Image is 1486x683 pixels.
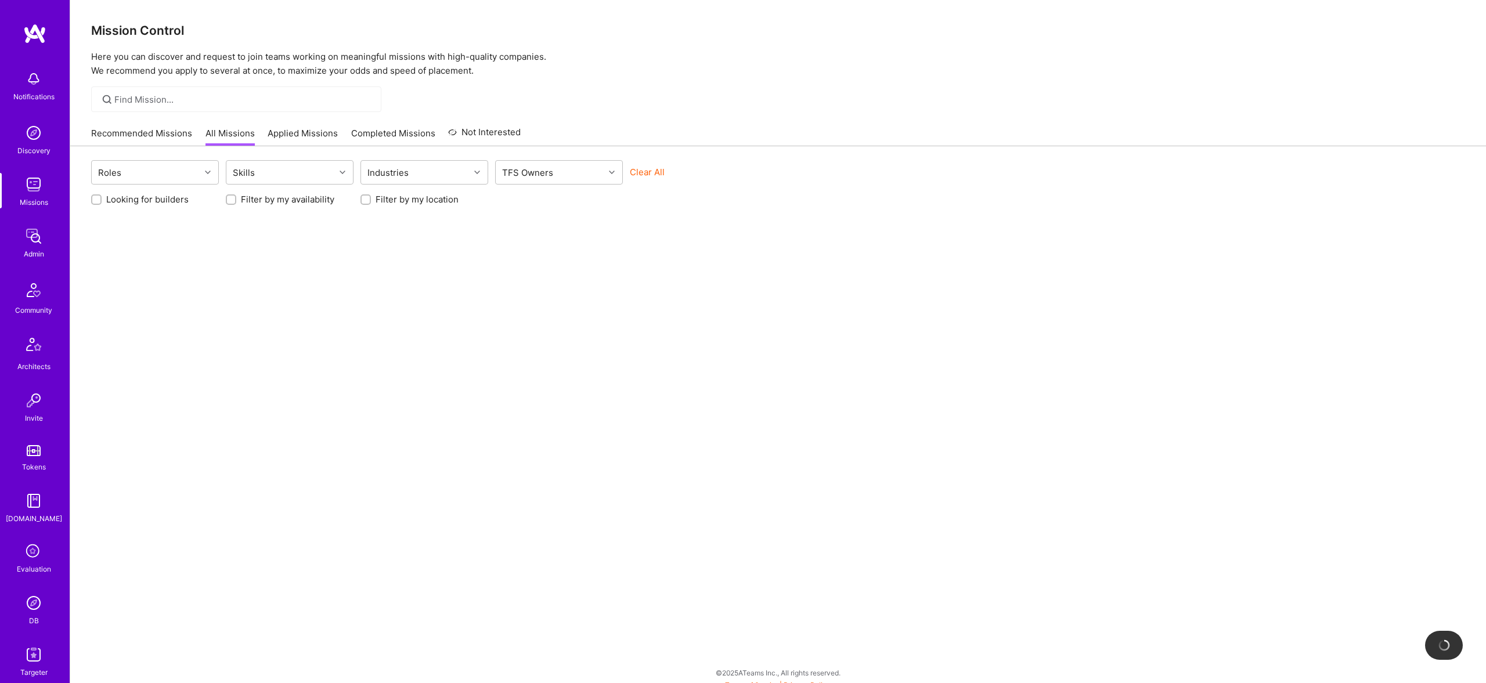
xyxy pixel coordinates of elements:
div: Targeter [20,666,48,678]
a: Applied Missions [268,127,338,146]
div: Tokens [22,461,46,473]
div: Industries [365,164,412,181]
img: Community [20,276,48,304]
i: icon SelectionTeam [23,541,45,563]
img: admin teamwork [22,225,45,248]
a: Completed Missions [351,127,435,146]
a: Not Interested [448,125,521,146]
img: bell [22,67,45,91]
img: Architects [20,333,48,360]
img: teamwork [22,173,45,196]
i: icon Chevron [609,169,615,175]
p: Here you can discover and request to join teams working on meaningful missions with high-quality ... [91,50,1465,78]
img: guide book [22,489,45,512]
img: Admin Search [22,591,45,615]
a: All Missions [205,127,255,146]
div: Roles [95,164,124,181]
div: Community [15,304,52,316]
img: Skill Targeter [22,643,45,666]
img: tokens [27,445,41,456]
img: loading [1438,639,1450,651]
div: Evaluation [17,563,51,575]
div: [DOMAIN_NAME] [6,512,62,525]
input: Find Mission... [114,93,373,106]
div: TFS Owners [499,164,556,181]
label: Looking for builders [106,193,189,205]
h3: Mission Control [91,23,1465,38]
div: Architects [17,360,51,373]
i: icon SearchGrey [100,93,114,106]
i: icon Chevron [474,169,480,175]
img: discovery [22,121,45,144]
label: Filter by my availability [241,193,334,205]
div: Notifications [13,91,55,103]
div: Skills [230,164,258,181]
img: Invite [22,389,45,412]
button: Clear All [630,166,665,178]
div: Discovery [17,144,51,157]
div: DB [29,615,39,627]
label: Filter by my location [376,193,459,205]
img: logo [23,23,46,44]
div: Missions [20,196,48,208]
a: Recommended Missions [91,127,192,146]
i: icon Chevron [205,169,211,175]
div: Admin [24,248,44,260]
div: Invite [25,412,43,424]
i: icon Chevron [340,169,345,175]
